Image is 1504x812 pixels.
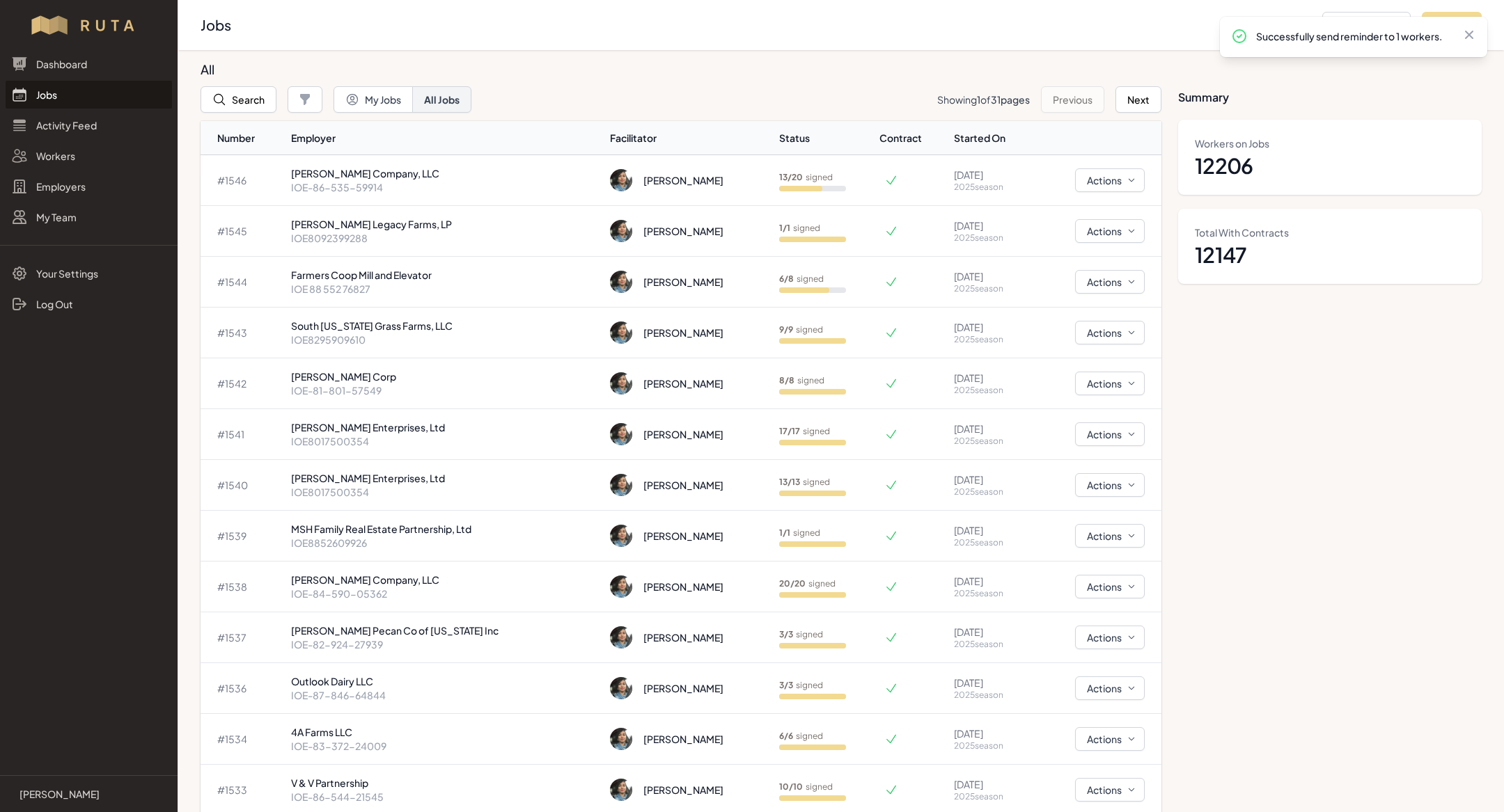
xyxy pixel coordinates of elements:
p: 2025 season [954,232,1028,244]
p: 2025 season [954,740,1028,751]
button: Actions [1075,270,1145,294]
a: Log Out [6,290,172,318]
td: # 1543 [201,308,285,358]
p: [PERSON_NAME] Company, LLC [291,166,600,180]
div: [PERSON_NAME] [643,580,723,594]
h3: Summary [1178,61,1482,106]
b: 10 / 10 [779,781,803,792]
dt: Total With Contracts [1195,225,1465,239]
p: [PERSON_NAME] Enterprises, Ltd [291,471,600,485]
a: My Team [6,203,172,231]
p: IOE8092399288 [291,231,600,245]
td: # 1539 [201,511,285,562]
td: # 1537 [201,612,285,663]
p: signed [779,273,824,285]
p: IOE-86-535-59914 [291,180,600,194]
p: [PERSON_NAME] Company, LLC [291,573,600,587]
p: 2025 season [954,182,1028,193]
p: [DATE] [954,218,1028,232]
b: 1 / 1 [779,527,790,538]
button: Actions [1075,219,1145,243]
button: Actions [1075,727,1145,751]
button: Actions [1075,626,1145,649]
p: IOE8852609926 [291,536,600,550]
p: [DATE] [954,676,1028,690]
b: 3 / 3 [779,680,793,690]
h3: All [201,61,1150,78]
p: Farmers Coop Mill and Elevator [291,268,600,282]
p: [PERSON_NAME] Enterprises, Ltd [291,420,600,434]
p: [DATE] [954,523,1028,537]
div: [PERSON_NAME] [643,630,723,644]
p: signed [779,578,836,589]
button: Actions [1075,168,1145,192]
p: signed [779,527,820,539]
p: signed [779,324,823,335]
b: 9 / 9 [779,324,793,335]
div: [PERSON_NAME] [643,427,723,441]
p: signed [779,629,823,640]
p: signed [779,477,830,488]
td: # 1541 [201,409,285,460]
p: signed [779,172,833,183]
p: [DATE] [954,320,1028,334]
p: 2025 season [954,436,1028,447]
td: # 1536 [201,663,285,714]
img: Workflow [29,14,148,36]
button: Actions [1075,321,1145,344]
p: IOE 88 552 76827 [291,282,600,296]
p: [DATE] [954,777,1028,791]
button: My Jobs [334,86,413,113]
div: [PERSON_NAME] [643,732,723,746]
a: Workers [6,142,172,170]
p: V & V Partnership [291,776,600,790]
p: 4A Farms LLC [291,725,600,739]
p: [DATE] [954,168,1028,182]
p: IOE8295909610 [291,333,600,347]
p: 2025 season [954,639,1028,650]
div: [PERSON_NAME] [643,376,723,390]
th: Status [774,121,879,155]
button: Previous [1041,86,1104,113]
p: Showing of [937,93,1030,106]
th: Started On [948,121,1033,155]
a: Dashboard [6,50,172,78]
div: [PERSON_NAME] [643,173,723,187]
td: # 1534 [201,714,285,765]
p: [DATE] [954,371,1028,385]
p: Successfully send reminder to 1 workers. [1256,29,1451,43]
p: [PERSON_NAME] Pecan Co of [US_STATE] Inc [291,623,600,637]
p: 2025 season [954,334,1028,345]
p: [PERSON_NAME] [19,787,100,801]
th: Employer [285,121,605,155]
p: signed [779,781,833,793]
p: South [US_STATE] Grass Farms, LLC [291,319,600,333]
b: 13 / 13 [779,477,800,487]
button: All Jobs [412,86,471,113]
div: [PERSON_NAME] [643,783,723,797]
b: 6 / 6 [779,731,793,741]
p: [DATE] [954,472,1028,486]
a: Activity Feed [6,111,172,139]
p: [DATE] [954,422,1028,436]
p: [PERSON_NAME] Corp [291,369,600,383]
p: 2025 season [954,791,1028,802]
p: signed [779,426,830,437]
p: 2025 season [954,537,1028,548]
p: signed [779,375,824,386]
th: Facilitator [604,121,773,155]
button: Add Job [1422,12,1482,38]
dt: Workers on Jobs [1195,136,1465,150]
td: # 1540 [201,460,285,511]
p: 2025 season [954,283,1028,294]
td: # 1542 [201,358,285,409]
p: IOE-83-372-24009 [291,739,600,753]
dd: 12206 [1195,153,1465,178]
b: 8 / 8 [779,375,794,385]
p: signed [779,680,823,691]
p: IOE-82-924-27939 [291,637,600,651]
button: Actions [1075,422,1145,446]
a: Your Settings [6,260,172,287]
span: 31 pages [991,93,1030,106]
p: IOE-86-544-21545 [291,790,600,804]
